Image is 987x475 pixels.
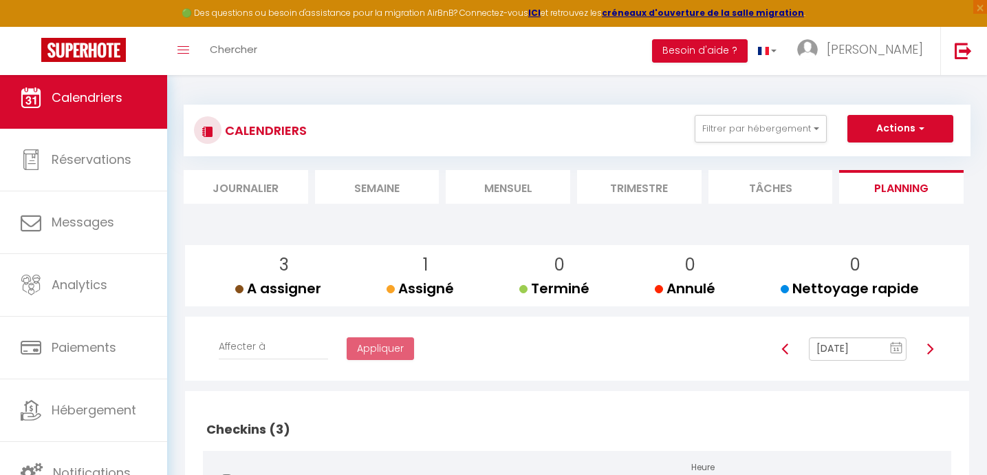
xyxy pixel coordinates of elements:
span: [PERSON_NAME] [827,41,923,58]
a: Chercher [199,27,268,75]
input: Select Date [809,337,907,361]
span: Assigné [387,279,454,298]
img: Super Booking [41,38,126,62]
img: ... [797,39,818,60]
li: Semaine [315,170,440,204]
span: Chercher [210,42,257,56]
a: ... [PERSON_NAME] [787,27,940,75]
p: 3 [246,252,321,278]
p: 0 [666,252,715,278]
button: Actions [847,115,953,142]
h2: Checkins (3) [203,408,951,451]
span: Paiements [52,339,116,356]
img: logout [955,42,972,59]
a: ICI [528,7,541,19]
span: Terminé [519,279,589,298]
button: Filtrer par hébergement [695,115,827,142]
p: 0 [792,252,919,278]
span: Calendriers [52,89,122,106]
li: Mensuel [446,170,570,204]
button: Appliquer [347,337,414,361]
span: Analytics [52,276,107,293]
img: arrow-right3.svg [924,344,935,355]
span: Réservations [52,151,131,168]
span: Annulé [655,279,715,298]
li: Planning [839,170,964,204]
li: Trimestre [577,170,702,204]
span: Hébergement [52,401,136,419]
p: 0 [530,252,589,278]
span: A assigner [235,279,321,298]
h3: CALENDRIERS [221,115,307,146]
text: 11 [893,346,900,352]
button: Besoin d'aide ? [652,39,748,63]
span: Messages [52,213,114,231]
p: 1 [398,252,454,278]
span: Nettoyage rapide [781,279,919,298]
img: arrow-left3.svg [780,344,791,355]
li: Tâches [708,170,833,204]
li: Journalier [184,170,308,204]
iframe: Chat [929,413,977,465]
a: créneaux d'ouverture de la salle migration [602,7,804,19]
button: Ouvrir le widget de chat LiveChat [11,6,52,47]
